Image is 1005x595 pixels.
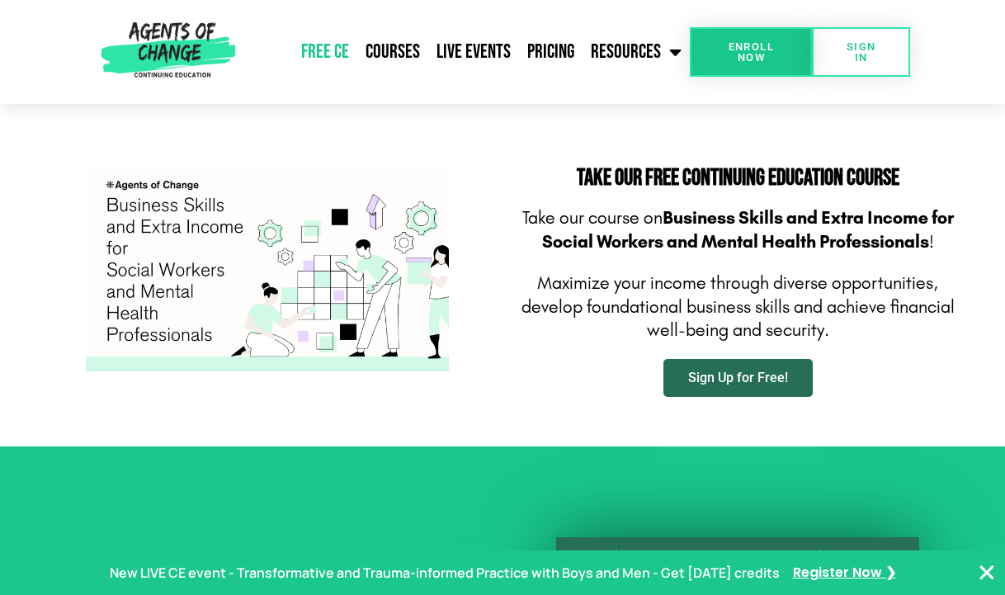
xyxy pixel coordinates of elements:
a: Courses [357,31,428,73]
span: chieve financial well-being and security. [647,296,955,342]
p: Take our course on ! [511,206,965,253]
b: Business Skills and Extra Income for Social Workers and Mental Health Professionals [542,207,954,253]
h2: Take Our FREE Continuing Education Course [511,167,965,190]
a: Resources [583,31,690,73]
nav: Menu [242,31,690,73]
p: New LIVE CE event - Transformative and Trauma-informed Practice with Boys and Men - Get [DATE] cr... [110,561,780,585]
a: Enroll Now [690,27,812,77]
a: Pricing [519,31,583,73]
span: Enroll Now [716,41,786,63]
span: SIGN IN [838,41,884,63]
a: SIGN IN [812,27,910,77]
button: Close Banner [977,563,997,583]
span: Sign Up for Free! [688,371,788,385]
p: Maximize your income through diverse opportunities, d [511,272,965,342]
span: evelop foundational business skills and a [531,296,837,318]
a: Free CE [293,31,357,73]
a: Register Now ❯ [793,561,896,585]
a: Sign Up for Free! [663,359,813,397]
a: Live Events [428,31,519,73]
